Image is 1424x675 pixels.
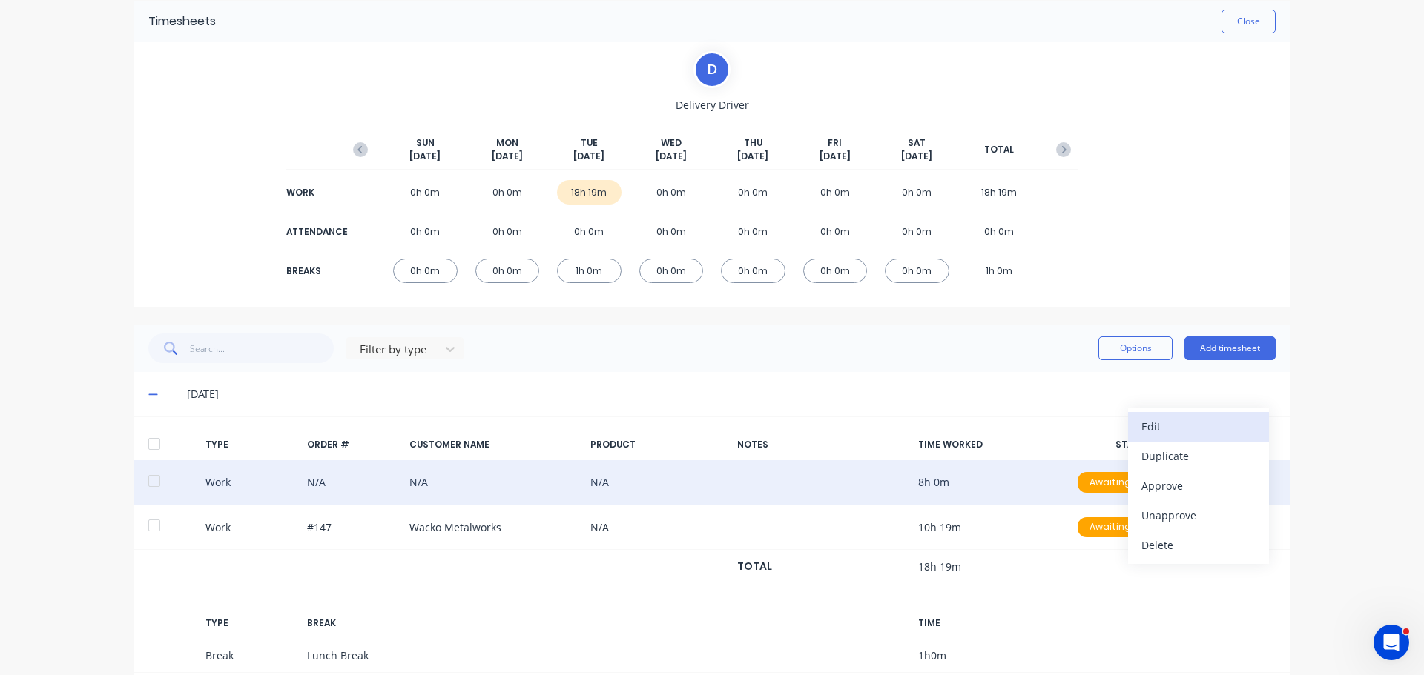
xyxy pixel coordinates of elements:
iframe: Intercom live chat [1374,625,1409,660]
div: PRODUCT [590,438,725,451]
div: 1h 0m [967,259,1032,283]
div: BREAK [307,616,398,630]
div: 0h 0m [639,219,704,244]
div: CUSTOMER NAME [409,438,578,451]
div: 0h 0m [721,219,785,244]
div: 18h 19m [557,180,622,205]
div: 0h 0m [885,259,949,283]
span: [DATE] [656,150,687,163]
div: Awaiting Approval [1078,472,1189,493]
div: Unapprove [1141,505,1256,526]
div: 0h 0m [475,259,540,283]
div: 0h 0m [885,180,949,205]
div: Awaiting Approval [1078,517,1189,538]
span: FRI [828,136,842,150]
div: WORK [286,186,346,199]
div: 0h 0m [639,259,704,283]
div: 0h 0m [393,259,458,283]
span: [DATE] [573,150,604,163]
div: TIME [918,616,1053,630]
span: [DATE] [737,150,768,163]
span: SUN [416,136,435,150]
div: TIME WORKED [918,438,1053,451]
span: [DATE] [409,150,441,163]
div: STATUS [1066,438,1201,451]
span: WED [661,136,682,150]
div: ORDER # [307,438,398,451]
button: Add timesheet [1184,336,1276,360]
span: [DATE] [901,150,932,163]
div: Approve [1141,475,1256,496]
div: 0h 0m [803,259,868,283]
div: Timesheets [148,13,216,30]
div: ATTENDANCE [286,225,346,239]
div: 0h 0m [475,219,540,244]
div: 0h 0m [639,180,704,205]
div: 0h 0m [967,219,1032,244]
span: TUE [581,136,598,150]
div: 0h 0m [475,180,540,205]
span: THU [744,136,762,150]
div: TYPE [205,616,296,630]
span: [DATE] [820,150,851,163]
div: TYPE [205,438,296,451]
div: 0h 0m [721,180,785,205]
div: 0h 0m [803,219,868,244]
div: 0h 0m [803,180,868,205]
div: 0h 0m [885,219,949,244]
div: 1h 0m [557,259,622,283]
div: BREAKS [286,265,346,278]
span: Delivery Driver [676,97,749,113]
div: 0h 0m [393,219,458,244]
div: 18h 19m [967,180,1032,205]
button: Close [1222,10,1276,33]
div: 0h 0m [393,180,458,205]
div: Duplicate [1141,445,1256,467]
span: SAT [908,136,926,150]
span: TOTAL [984,143,1014,156]
input: Search... [190,333,334,363]
div: Delete [1141,534,1256,556]
div: 0h 0m [721,259,785,283]
div: [DATE] [187,386,1276,402]
button: Options [1098,336,1173,360]
div: Edit [1141,416,1256,437]
div: 0h 0m [557,219,622,244]
span: MON [496,136,518,150]
div: D [693,51,731,88]
div: NOTES [737,438,906,451]
span: [DATE] [492,150,523,163]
